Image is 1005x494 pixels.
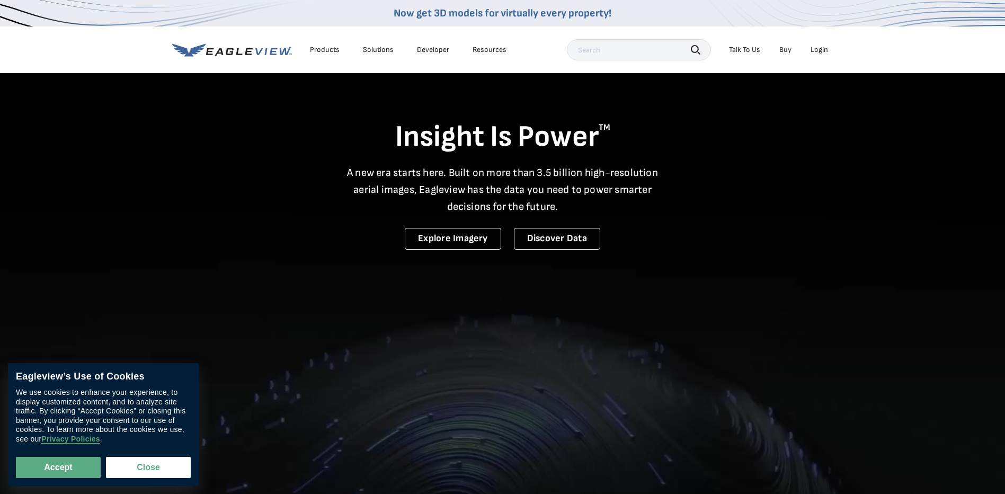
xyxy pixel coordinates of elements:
[310,45,340,55] div: Products
[417,45,449,55] a: Developer
[567,39,711,60] input: Search
[16,371,191,383] div: Eagleview’s Use of Cookies
[41,435,100,444] a: Privacy Policies
[394,7,611,20] a: Now get 3D models for virtually every property!
[405,228,501,250] a: Explore Imagery
[514,228,600,250] a: Discover Data
[106,457,191,478] button: Close
[172,119,833,156] h1: Insight Is Power
[16,388,191,444] div: We use cookies to enhance your experience, to display customized content, and to analyze site tra...
[363,45,394,55] div: Solutions
[811,45,828,55] div: Login
[16,457,101,478] button: Accept
[779,45,791,55] a: Buy
[599,122,610,133] sup: TM
[729,45,760,55] div: Talk To Us
[473,45,506,55] div: Resources
[341,164,665,215] p: A new era starts here. Built on more than 3.5 billion high-resolution aerial images, Eagleview ha...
